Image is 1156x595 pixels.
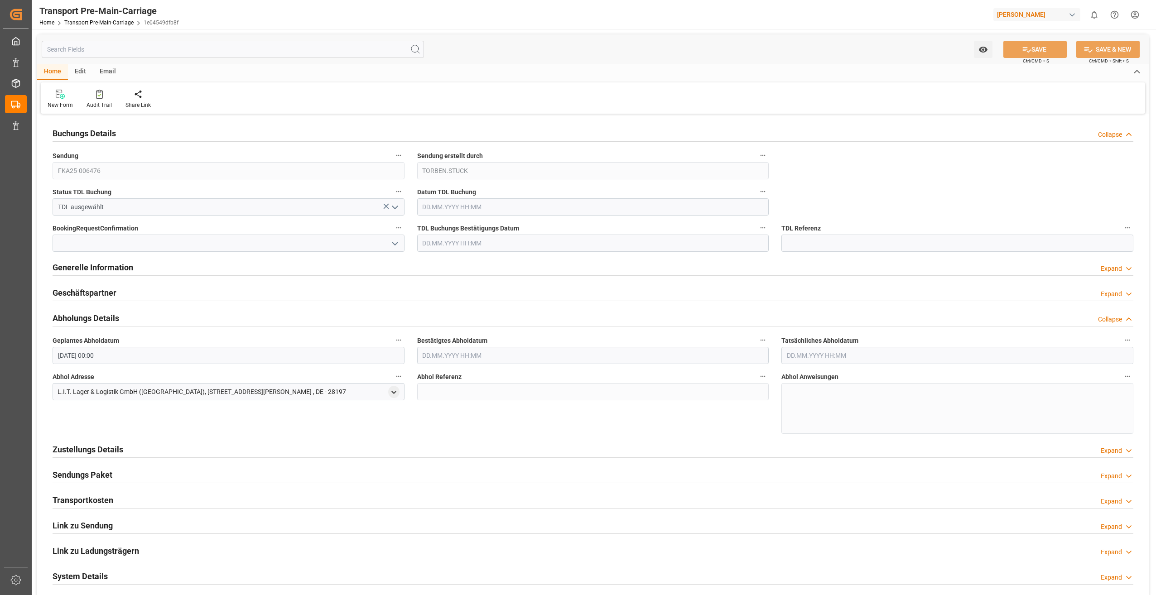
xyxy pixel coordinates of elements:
div: L.I.T. Lager & Logistik GmbH ([GEOGRAPHIC_DATA]), [STREET_ADDRESS][PERSON_NAME] , DE - 28197 [58,387,346,397]
div: Collapse [1098,130,1122,139]
button: open menu [387,236,401,250]
input: DD.MM.YYYY HH:MM [417,198,769,216]
button: SAVE & NEW [1076,41,1140,58]
span: Abhol Anweisungen [781,372,838,382]
button: BookingRequestConfirmation [393,222,405,234]
span: TDL Buchungs Bestätigungs Datum [417,224,519,233]
span: BookingRequestConfirmation [53,224,138,233]
button: Abhol Referenz [757,370,769,382]
div: Collapse [1098,315,1122,324]
div: Expand [1101,497,1122,506]
button: Status TDL Buchung [393,186,405,197]
span: Geplantes Abholdatum [53,336,119,345]
span: Datum TDL Buchung [417,187,476,197]
button: Geplantes Abholdatum [393,334,405,346]
button: [PERSON_NAME] [993,6,1084,23]
div: [PERSON_NAME] [993,8,1080,21]
button: Tatsächliches Abholdatum [1122,334,1133,346]
button: open menu [387,200,401,214]
button: show 0 new notifications [1084,5,1104,25]
div: Expand [1101,446,1122,456]
div: Expand [1101,264,1122,274]
button: Sendung erstellt durch [757,149,769,161]
button: Abhol Adresse [393,370,405,382]
span: Ctrl/CMD + S [1023,58,1049,64]
span: TDL Referenz [781,224,821,233]
button: Sendung [393,149,405,161]
span: Ctrl/CMD + Shift + S [1089,58,1129,64]
div: New Form [48,101,73,109]
button: open menu [974,41,992,58]
div: Email [93,64,123,80]
button: SAVE [1003,41,1067,58]
span: Status TDL Buchung [53,187,111,197]
h2: Zustellungs Details [53,443,123,456]
div: Expand [1101,522,1122,532]
button: TDL Buchungs Bestätigungs Datum [757,222,769,234]
div: open menu [388,386,400,398]
a: Home [39,19,54,26]
h2: Buchungs Details [53,127,116,139]
h2: Sendungs Paket [53,469,112,481]
input: DD.MM.YYYY HH:MM [781,347,1133,364]
input: Search Fields [42,41,424,58]
span: Sendung [53,151,78,161]
span: Abhol Referenz [417,372,462,382]
div: Audit Trail [87,101,112,109]
span: Bestätigtes Abholdatum [417,336,487,345]
a: Transport Pre-Main-Carriage [64,19,134,26]
div: Expand [1101,547,1122,557]
button: Help Center [1104,5,1125,25]
div: Transport Pre-Main-Carriage [39,4,178,18]
div: Expand [1101,289,1122,299]
h2: Abholungs Details [53,312,119,324]
h2: Link zu Sendung [53,519,113,532]
h2: Generelle Information [53,261,133,274]
button: Datum TDL Buchung [757,186,769,197]
div: Home [37,64,68,80]
div: Edit [68,64,93,80]
div: Expand [1101,573,1122,582]
div: Expand [1101,471,1122,481]
input: DD.MM.YYYY HH:MM [417,235,769,252]
div: Share Link [125,101,151,109]
button: Abhol Anweisungen [1122,370,1133,382]
span: Sendung erstellt durch [417,151,483,161]
button: TDL Referenz [1122,222,1133,234]
button: Bestätigtes Abholdatum [757,334,769,346]
span: Tatsächliches Abholdatum [781,336,858,345]
h2: Geschäftspartner [53,287,116,299]
input: DD.MM.YYYY HH:MM [53,347,405,364]
h2: Transportkosten [53,494,113,506]
h2: Link zu Ladungsträgern [53,545,139,557]
input: DD.MM.YYYY HH:MM [417,347,769,364]
span: Abhol Adresse [53,372,94,382]
h2: System Details [53,570,108,582]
